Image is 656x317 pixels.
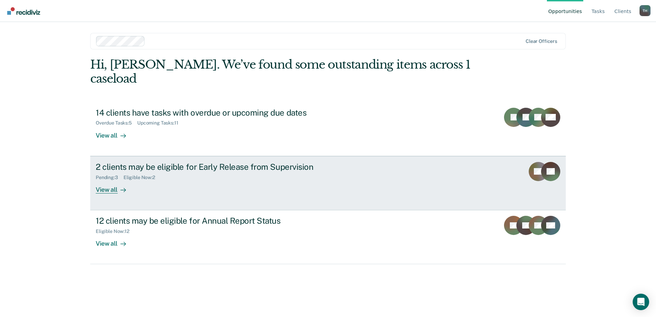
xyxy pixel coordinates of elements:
[90,210,566,264] a: 12 clients may be eligible for Annual Report StatusEligible Now:12View all
[96,180,134,193] div: View all
[633,294,649,310] div: Open Intercom Messenger
[96,228,135,234] div: Eligible Now : 12
[90,156,566,210] a: 2 clients may be eligible for Early Release from SupervisionPending:3Eligible Now:2View all
[96,126,134,139] div: View all
[96,162,337,172] div: 2 clients may be eligible for Early Release from Supervision
[96,120,137,126] div: Overdue Tasks : 5
[96,234,134,248] div: View all
[90,58,471,86] div: Hi, [PERSON_NAME]. We’ve found some outstanding items across 1 caseload
[90,102,566,156] a: 14 clients have tasks with overdue or upcoming due datesOverdue Tasks:5Upcoming Tasks:11View all
[96,216,337,226] div: 12 clients may be eligible for Annual Report Status
[96,108,337,118] div: 14 clients have tasks with overdue or upcoming due dates
[96,175,124,180] div: Pending : 3
[640,5,651,16] div: T H
[640,5,651,16] button: Profile dropdown button
[526,38,557,44] div: Clear officers
[7,7,40,15] img: Recidiviz
[137,120,184,126] div: Upcoming Tasks : 11
[124,175,161,180] div: Eligible Now : 2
